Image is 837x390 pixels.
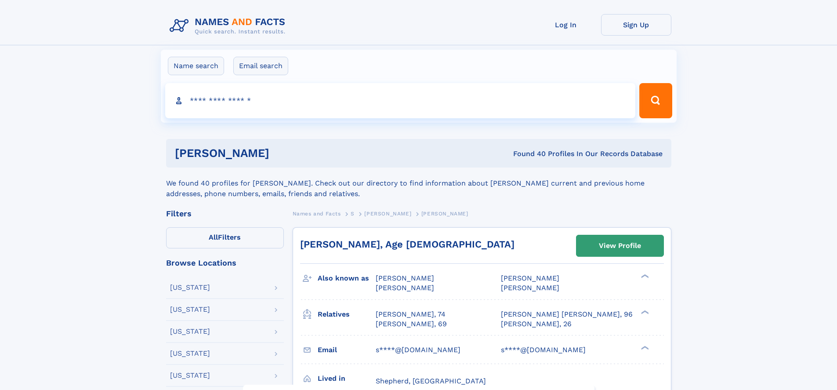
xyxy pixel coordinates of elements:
label: Name search [168,57,224,75]
h3: Relatives [318,307,376,322]
div: Found 40 Profiles In Our Records Database [391,149,663,159]
button: Search Button [639,83,672,118]
a: Sign Up [601,14,671,36]
div: View Profile [599,236,641,256]
a: Names and Facts [293,208,341,219]
div: [US_STATE] [170,306,210,313]
a: S [351,208,355,219]
a: [PERSON_NAME], 74 [376,310,446,319]
div: [US_STATE] [170,372,210,379]
div: [US_STATE] [170,328,210,335]
label: Filters [166,227,284,248]
div: ❯ [639,273,649,279]
span: [PERSON_NAME] [376,274,434,282]
img: Logo Names and Facts [166,14,293,38]
div: We found 40 profiles for [PERSON_NAME]. Check out our directory to find information about [PERSON... [166,168,671,199]
span: Shepherd, [GEOGRAPHIC_DATA] [376,377,486,385]
div: [US_STATE] [170,350,210,357]
span: [PERSON_NAME] [501,284,559,292]
a: [PERSON_NAME], 69 [376,319,447,329]
a: [PERSON_NAME], 26 [501,319,572,329]
span: [PERSON_NAME] [364,211,411,217]
label: Email search [233,57,288,75]
span: [PERSON_NAME] [501,274,559,282]
div: [US_STATE] [170,284,210,291]
div: ❯ [639,309,649,315]
span: All [209,233,218,241]
span: S [351,211,355,217]
a: Log In [531,14,601,36]
div: Filters [166,210,284,218]
a: [PERSON_NAME] [PERSON_NAME], 96 [501,310,633,319]
div: ❯ [639,345,649,350]
h3: Email [318,343,376,357]
a: [PERSON_NAME] [364,208,411,219]
h3: Also known as [318,271,376,286]
a: View Profile [576,235,663,256]
a: [PERSON_NAME], Age [DEMOGRAPHIC_DATA] [300,239,515,250]
h1: [PERSON_NAME] [175,148,391,159]
div: Browse Locations [166,259,284,267]
span: [PERSON_NAME] [376,284,434,292]
span: [PERSON_NAME] [421,211,468,217]
h3: Lived in [318,371,376,386]
input: search input [165,83,636,118]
